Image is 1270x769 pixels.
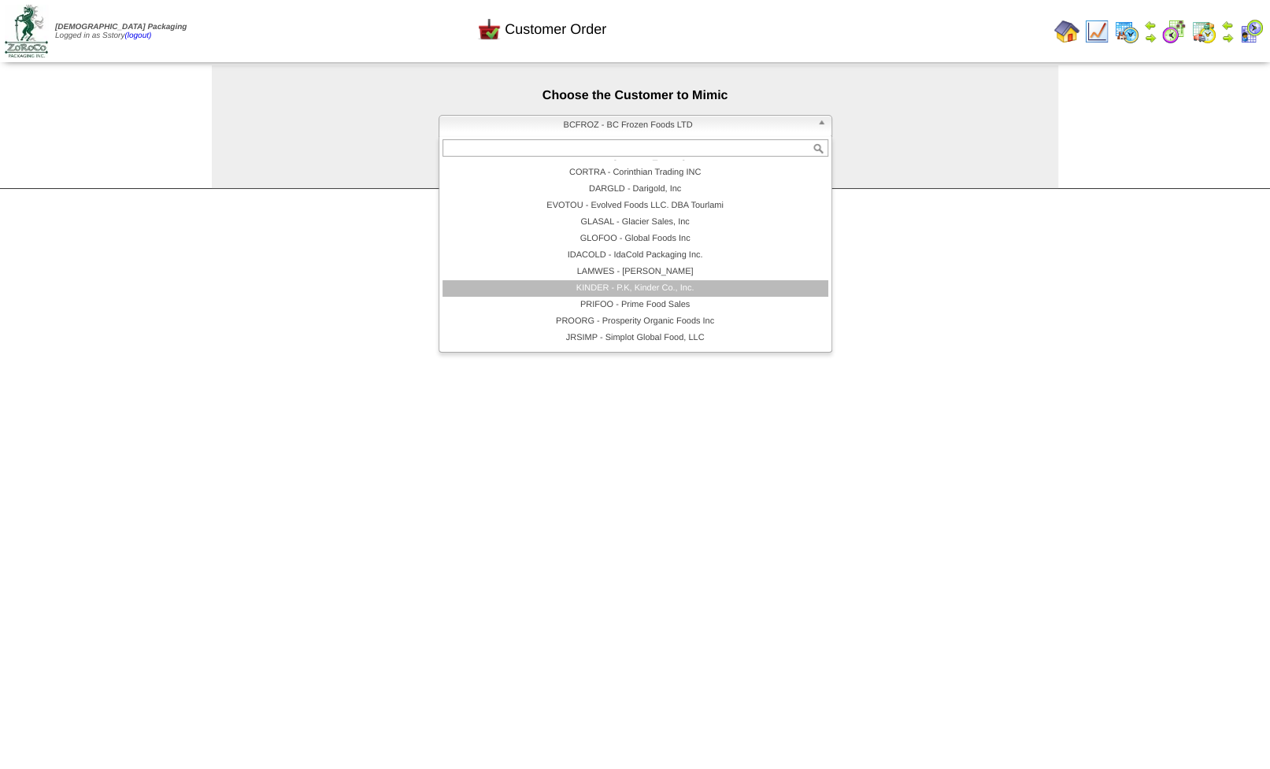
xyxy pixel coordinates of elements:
[55,23,187,40] span: Logged in as Sstory
[442,264,828,280] li: LAMWES - [PERSON_NAME]
[442,330,828,346] li: JRSIMP - Simplot Global Food, LLC
[442,231,828,247] li: GLOFOO - Global Foods Inc
[1054,19,1079,44] img: home.gif
[1161,19,1187,44] img: calendarblend.gif
[442,280,828,297] li: KINDER - P.K, Kinder Co., Inc.
[1114,19,1139,44] img: calendarprod.gif
[442,247,828,264] li: IDACOLD - IdaCold Packaging Inc.
[1144,19,1157,31] img: arrowleft.gif
[1144,31,1157,44] img: arrowright.gif
[442,214,828,231] li: GLASAL - Glacier Sales, Inc
[505,21,606,38] span: Customer Order
[446,116,811,135] span: BCFROZ - BC Frozen Foods LTD
[442,165,828,181] li: CORTRA - Corinthian Trading INC
[442,297,828,313] li: PRIFOO - Prime Food Sales
[542,89,728,102] span: Choose the Customer to Mimic
[1084,19,1109,44] img: line_graph.gif
[5,5,48,57] img: zoroco-logo-small.webp
[442,198,828,214] li: EVOTOU - Evolved Foods LLC. DBA Tourlami
[442,346,828,363] li: SONEND - [PERSON_NAME] Endeavors, LLC DBA HUNDY
[1191,19,1216,44] img: calendarinout.gif
[124,31,151,40] a: (logout)
[55,23,187,31] span: [DEMOGRAPHIC_DATA] Packaging
[1239,19,1264,44] img: calendarcustomer.gif
[442,181,828,198] li: DARGLD - Darigold, Inc
[1221,19,1234,31] img: arrowleft.gif
[476,17,502,42] img: cust_order.png
[1221,31,1234,44] img: arrowright.gif
[442,313,828,330] li: PROORG - Prosperity Organic Foods Inc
